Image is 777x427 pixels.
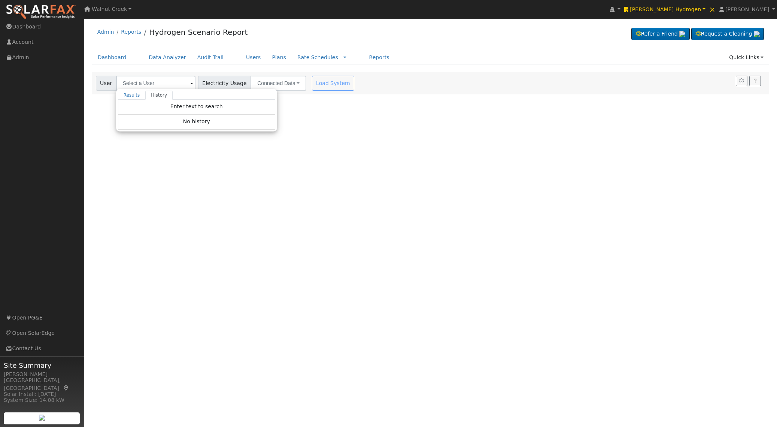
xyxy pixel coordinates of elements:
[145,91,173,100] a: History
[192,51,229,64] a: Audit Trail
[240,51,267,64] a: Users
[709,5,716,14] span: ×
[63,385,70,391] a: Map
[267,51,292,64] a: Plans
[118,91,146,100] a: Results
[39,415,45,421] img: retrieve
[251,76,306,91] button: Connected Data
[170,103,223,109] span: Enter text to search
[4,396,80,404] div: System Size: 14.08 kW
[116,76,195,91] input: Select a User
[143,51,192,64] a: Data Analyzer
[92,51,132,64] a: Dashboard
[4,390,80,398] div: Solar Install: [DATE]
[723,51,769,64] a: Quick Links
[6,4,76,20] img: SolarFax
[97,29,114,35] a: Admin
[96,76,116,91] span: User
[363,51,395,64] a: Reports
[198,76,251,91] span: Electricity Usage
[121,29,141,35] a: Reports
[754,31,760,37] img: retrieve
[630,6,701,12] span: [PERSON_NAME] Hydrogen
[4,360,80,370] span: Site Summary
[149,28,248,37] a: Hydrogen Scenario Report
[4,376,80,392] div: [GEOGRAPHIC_DATA], [GEOGRAPHIC_DATA]
[297,54,338,60] a: Rate Schedules
[183,118,210,124] span: No history
[92,6,127,12] span: Walnut Creek
[631,28,690,40] a: Refer a Friend
[725,6,769,12] span: [PERSON_NAME]
[749,76,761,86] a: Help Link
[736,76,747,86] button: Settings
[679,31,685,37] img: retrieve
[4,370,80,378] div: [PERSON_NAME]
[691,28,764,40] a: Request a Cleaning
